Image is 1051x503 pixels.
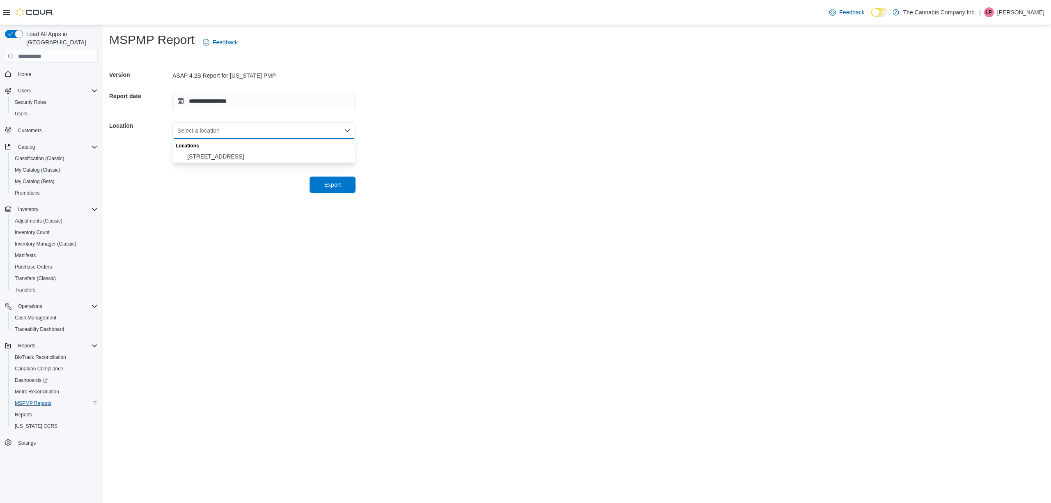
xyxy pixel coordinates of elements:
button: Purchase Orders [8,261,101,273]
span: Customers [15,125,98,136]
span: LP [986,7,992,17]
button: Reports [2,340,101,351]
button: MSPMP Reports [8,397,101,409]
button: Metrc Reconciliation [8,386,101,397]
button: Inventory Count [8,227,101,238]
button: Export [310,177,356,193]
span: Adjustments (Classic) [11,216,98,226]
button: Catalog [15,142,38,152]
span: Traceabilty Dashboard [11,324,98,334]
button: Close list of options [344,127,351,134]
button: Users [15,86,34,96]
button: Settings [2,437,101,449]
a: Classification (Classic) [11,154,68,163]
button: Cash Management [8,312,101,324]
span: [STREET_ADDRESS] [187,152,351,161]
span: My Catalog (Classic) [11,165,98,175]
span: Cash Management [15,315,56,321]
span: My Catalog (Beta) [11,177,98,186]
a: Home [15,69,34,79]
a: Users [11,109,31,119]
div: ASAP 4.2B Report for [US_STATE] PMP [172,71,356,80]
span: Manifests [15,252,36,259]
button: Security Roles [8,96,101,108]
a: Purchase Orders [11,262,55,272]
span: Operations [18,303,42,310]
a: Promotions [11,188,43,198]
span: Reports [18,342,35,349]
span: Home [15,69,98,79]
h5: Report date [109,88,171,104]
span: Classification (Classic) [15,155,64,162]
span: Transfers [15,287,35,293]
button: Catalog [2,141,101,153]
span: Inventory Manager (Classic) [15,241,76,247]
span: Transfers [11,285,98,295]
span: MSPMP Reports [11,398,98,408]
span: Transfers (Classic) [15,275,56,282]
button: Adjustments (Classic) [8,215,101,227]
span: Catalog [18,144,35,150]
p: The Cannabis Company Inc. [903,7,976,17]
span: Manifests [11,250,98,260]
button: Manifests [8,250,101,261]
a: Customers [15,126,45,136]
button: BioTrack Reconciliation [8,351,101,363]
p: [PERSON_NAME] [997,7,1044,17]
button: Reports [15,341,39,351]
button: Users [2,85,101,96]
span: Classification (Classic) [11,154,98,163]
a: Dashboards [11,375,51,385]
button: Operations [2,301,101,312]
button: Classification (Classic) [8,153,101,164]
span: Promotions [15,190,40,196]
a: Dashboards [8,374,101,386]
span: MSPMP Reports [15,400,51,407]
span: Settings [15,438,98,448]
p: | [979,7,981,17]
span: Canadian Compliance [11,364,98,374]
span: Feedback [213,38,238,46]
span: Load All Apps in [GEOGRAPHIC_DATA] [23,30,98,46]
span: Traceabilty Dashboard [15,326,64,333]
div: Leanne Penn [984,7,994,17]
a: BioTrack Reconciliation [11,352,69,362]
span: Washington CCRS [11,421,98,431]
button: Canadian Compliance [8,363,101,374]
span: Reports [11,410,98,420]
span: Inventory Count [15,229,50,236]
a: Transfers (Classic) [11,273,59,283]
a: Metrc Reconciliation [11,387,62,397]
span: Settings [18,440,36,446]
button: Transfers (Classic) [8,273,101,284]
span: Purchase Orders [15,264,52,270]
button: 939 Brookway Blvd, Suite L [172,151,356,163]
a: Adjustments (Classic) [11,216,66,226]
span: Security Roles [15,99,46,106]
h5: Version [109,67,171,83]
a: My Catalog (Beta) [11,177,58,186]
span: Metrc Reconciliation [11,387,98,397]
span: Cash Management [11,313,98,323]
a: Inventory Count [11,227,53,237]
span: Inventory Manager (Classic) [11,239,98,249]
span: Purchase Orders [11,262,98,272]
button: [US_STATE] CCRS [8,420,101,432]
span: Adjustments (Classic) [15,218,62,224]
span: Operations [15,301,98,311]
a: Traceabilty Dashboard [11,324,67,334]
span: Promotions [11,188,98,198]
a: Cash Management [11,313,60,323]
button: Customers [2,124,101,136]
a: Feedback [826,4,867,21]
a: Inventory Manager (Classic) [11,239,80,249]
span: Dashboards [15,377,48,384]
a: Feedback [200,34,241,51]
span: [US_STATE] CCRS [15,423,57,430]
span: My Catalog (Classic) [15,167,60,173]
button: Traceabilty Dashboard [8,324,101,335]
button: Inventory [2,204,101,215]
span: Inventory [15,204,98,214]
button: Inventory [15,204,41,214]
